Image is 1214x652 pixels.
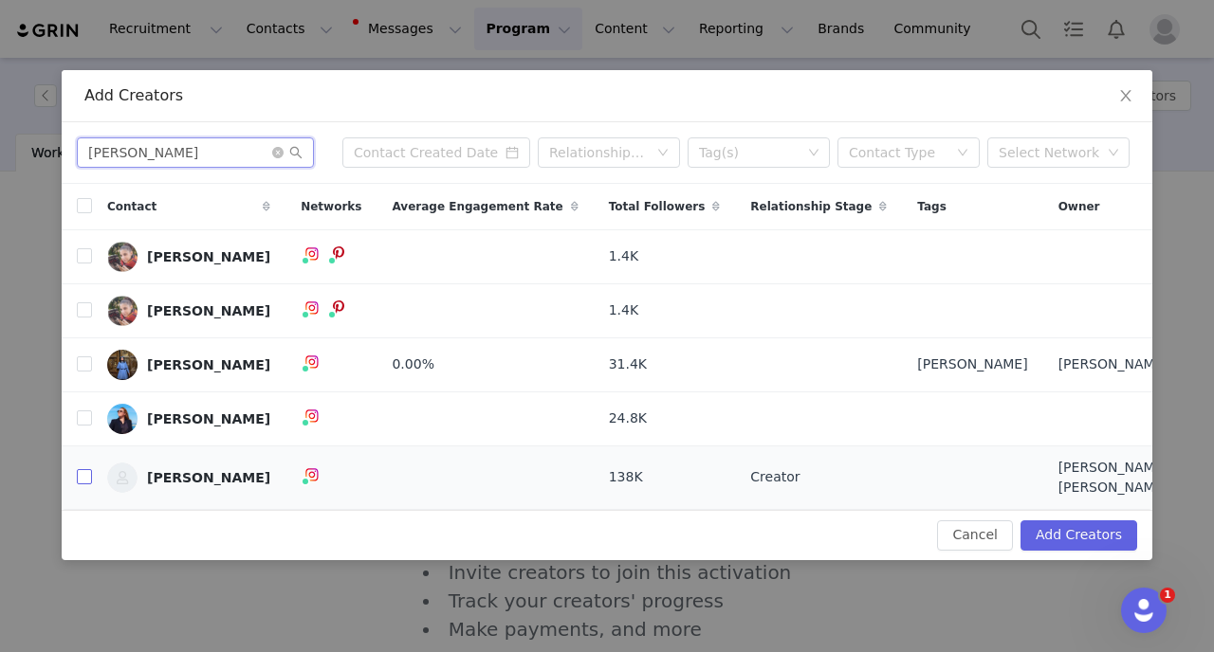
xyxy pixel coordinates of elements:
button: Close [1099,70,1152,123]
div: Relationship Stage [549,143,648,162]
div: [PERSON_NAME] [147,411,270,426]
span: 31.4K [609,354,647,374]
span: Tags [917,198,946,215]
span: Creator [750,467,800,487]
div: Select Network [999,143,1101,162]
a: [PERSON_NAME] [107,350,270,380]
iframe: Intercom live chat [1121,588,1167,633]
span: 1 [1160,588,1175,603]
img: instagram.svg [304,300,320,316]
img: instagram.svg [304,408,320,424]
span: Average Engagement Rate [392,198,562,215]
img: 9e7661c0-3289-4a0a-9915-df9232e43c42.jpg [107,404,138,434]
img: instagram.svg [304,246,320,262]
i: icon: close [1118,88,1133,103]
span: Owner [1058,198,1100,215]
div: [PERSON_NAME] [147,470,270,485]
span: 0.00% [392,354,433,374]
img: 0796c965-9b64-4cd1-9e6c-d41202de4c31--s.jpg [107,462,138,493]
i: icon: down [957,147,968,160]
img: instagram.svg [304,354,320,370]
i: icon: down [1108,147,1119,160]
button: Add Creators [1021,520,1137,551]
span: 1.4K [609,300,638,320]
span: Contact [107,198,156,215]
img: instagram.svg [304,467,320,482]
i: icon: down [657,147,669,160]
span: 138K [609,467,643,487]
a: [PERSON_NAME] [107,296,270,326]
div: [PERSON_NAME] [147,303,270,318]
div: [PERSON_NAME] [147,249,270,264]
div: Tag(s) [699,143,801,162]
a: [PERSON_NAME] [107,242,270,272]
div: Add Creators [84,85,1130,106]
span: Networks [301,198,361,215]
img: 950b9f59-313e-41e6-b5b3-9aec57c6cf55.jpg [107,242,138,272]
span: [PERSON_NAME] [PERSON_NAME] [1058,458,1168,498]
div: Contact Type [849,143,947,162]
div: [PERSON_NAME] [147,357,270,372]
span: Relationship Stage [750,198,872,215]
i: icon: calendar [506,146,519,159]
span: [PERSON_NAME] [1058,354,1168,374]
i: icon: search [289,146,303,159]
input: Search... [77,137,314,168]
i: icon: close-circle [272,147,284,158]
span: [PERSON_NAME] [917,354,1027,374]
input: Contact Created Date [342,137,530,168]
a: [PERSON_NAME] [107,404,270,434]
span: 1.4K [609,246,638,266]
img: a0eeaf70-8028-4bb3-b75f-64dbd2db9c90--s.jpg [107,350,138,380]
span: Total Followers [609,198,706,215]
button: Cancel [937,520,1012,551]
a: [PERSON_NAME] [107,462,270,493]
span: 24.8K [609,408,647,428]
i: icon: down [808,147,819,160]
img: abdc8f37-b207-4a62-bed4-7cd2559c6fe2.jpg [107,296,138,326]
